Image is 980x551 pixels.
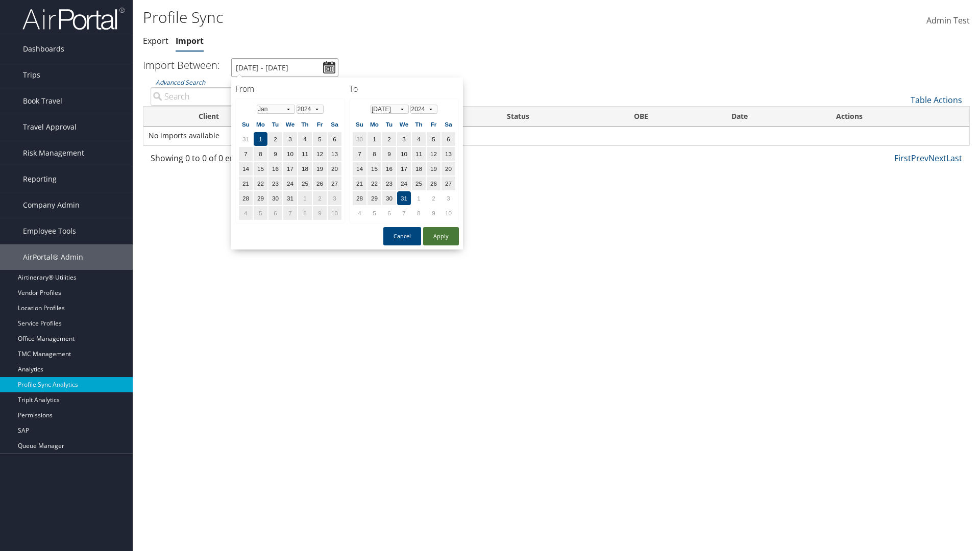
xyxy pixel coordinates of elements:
td: 21 [239,177,253,190]
a: Import [176,35,204,46]
th: Status: activate to sort column descending [498,107,625,127]
h4: From [235,83,345,94]
th: Fr [313,117,327,131]
td: No imports available [143,127,969,145]
td: 5 [367,206,381,220]
td: 25 [298,177,312,190]
td: 1 [412,191,426,205]
td: 13 [328,147,341,161]
td: 12 [427,147,440,161]
td: 15 [367,162,381,176]
td: 4 [412,132,426,146]
span: Reporting [23,166,57,192]
td: 6 [442,132,455,146]
td: 19 [313,162,327,176]
a: First [894,153,911,164]
td: 24 [397,177,411,190]
span: Dashboards [23,36,64,62]
td: 3 [442,191,455,205]
a: Prev [911,153,928,164]
td: 11 [412,147,426,161]
th: Tu [268,117,282,131]
td: 4 [353,206,366,220]
input: [DATE] - [DATE] [231,58,338,77]
td: 3 [397,132,411,146]
td: 8 [298,206,312,220]
td: 2 [427,191,440,205]
td: 1 [367,132,381,146]
td: 26 [427,177,440,190]
td: 7 [239,147,253,161]
td: 9 [427,206,440,220]
td: 1 [298,191,312,205]
h1: Profile Sync [143,7,694,28]
td: 4 [239,206,253,220]
td: 17 [283,162,297,176]
td: 28 [353,191,366,205]
a: Admin Test [926,5,970,37]
td: 31 [239,132,253,146]
span: Company Admin [23,192,80,218]
button: Apply [423,227,459,245]
td: 8 [254,147,267,161]
td: 14 [239,162,253,176]
td: 17 [397,162,411,176]
input: Advanced Search [151,87,342,106]
span: Travel Approval [23,114,77,140]
td: 29 [367,191,381,205]
th: Sa [328,117,341,131]
td: 26 [313,177,327,190]
th: Su [353,117,366,131]
td: 19 [427,162,440,176]
h3: Import Between: [143,58,220,72]
td: 18 [298,162,312,176]
th: Tu [382,117,396,131]
td: 3 [283,132,297,146]
td: 23 [268,177,282,190]
a: Table Actions [911,94,962,106]
td: 16 [268,162,282,176]
button: Cancel [383,227,421,245]
td: 1 [254,132,267,146]
td: 29 [254,191,267,205]
span: Employee Tools [23,218,76,244]
td: 30 [268,191,282,205]
td: 31 [397,191,411,205]
td: 25 [412,177,426,190]
span: Risk Management [23,140,84,166]
td: 18 [412,162,426,176]
td: 8 [367,147,381,161]
td: 13 [442,147,455,161]
a: Export [143,35,168,46]
a: Advanced Search [156,78,205,87]
td: 10 [442,206,455,220]
td: 15 [254,162,267,176]
th: Sa [442,117,455,131]
th: Mo [254,117,267,131]
div: Showing 0 to 0 of 0 entries [151,152,342,169]
span: Trips [23,62,40,88]
td: 6 [268,206,282,220]
td: 6 [328,132,341,146]
td: 9 [382,147,396,161]
th: Th [298,117,312,131]
td: 22 [367,177,381,190]
img: airportal-logo.png [22,7,125,31]
th: Mo [367,117,381,131]
span: Book Travel [23,88,62,114]
td: 3 [328,191,341,205]
a: Next [928,153,946,164]
th: Client: activate to sort column ascending [189,107,309,127]
td: 11 [298,147,312,161]
td: 24 [283,177,297,190]
td: 28 [239,191,253,205]
td: 10 [283,147,297,161]
th: We [397,117,411,131]
td: 31 [283,191,297,205]
span: Admin Test [926,15,970,26]
td: 22 [254,177,267,190]
td: 5 [427,132,440,146]
a: Last [946,153,962,164]
td: 20 [442,162,455,176]
td: 7 [353,147,366,161]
